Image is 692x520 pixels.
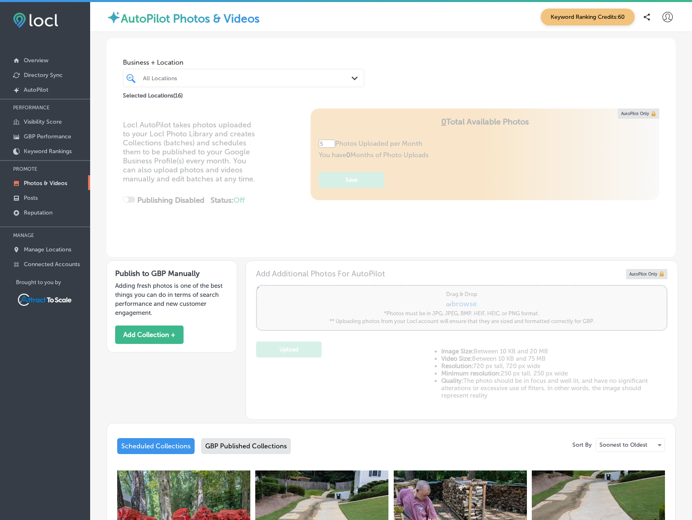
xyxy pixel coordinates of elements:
[16,279,90,285] p: Brought to you by
[24,194,38,201] p: Posts
[143,75,352,81] div: All Locations
[115,326,184,344] button: Add Collection +
[115,269,229,278] h3: Publish to GBP Manually
[201,438,291,454] div: GBP Published Collections
[541,9,635,25] span: Keyword Ranking Credits: 60
[596,439,665,452] div: Soonest to Oldest
[121,12,260,25] label: AutoPilot Photos & Videos
[24,209,52,216] p: Reputation
[24,246,71,253] p: Manage Locations
[24,148,72,155] p: Keyword Rankings
[107,10,121,25] img: autopilot-icon
[16,292,73,307] img: Attract To Scale
[117,438,195,454] div: Scheduled Collections
[13,13,58,28] img: fda3e92497d09a02dc62c9cd864e3231.png
[24,133,71,140] p: GBP Performance
[24,86,48,93] p: AutoPilot
[599,441,647,449] p: Soonest to Oldest
[24,118,62,125] p: Visibility Score
[24,57,48,64] p: Overview
[24,180,67,187] p: Photos & Videos
[123,59,364,66] span: Business + Location
[123,89,183,99] p: Selected Locations ( 16 )
[24,72,63,79] p: Directory Sync
[115,281,229,317] p: Adding fresh photos is one of the best things you can do in terms of search performance and new c...
[572,441,592,448] p: Sort By
[24,261,80,268] p: Connected Accounts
